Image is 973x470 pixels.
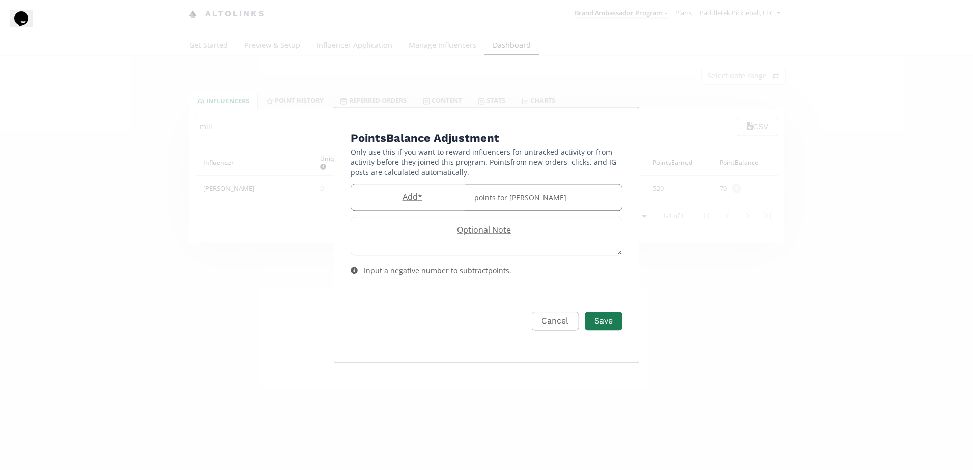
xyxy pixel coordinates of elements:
label: Add * [351,191,468,203]
div: Input a negative number to subtract points . [364,266,511,276]
h4: Points Balance Adjustment [351,130,622,147]
iframe: chat widget [10,10,43,41]
label: Optional Note [351,224,612,236]
div: Edit Program [334,107,639,363]
div: points for [PERSON_NAME] [468,184,622,210]
button: Save [585,312,622,331]
button: Cancel [532,312,578,331]
p: Only use this if you want to reward influencers for untracked activity or from activity before th... [351,147,622,178]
